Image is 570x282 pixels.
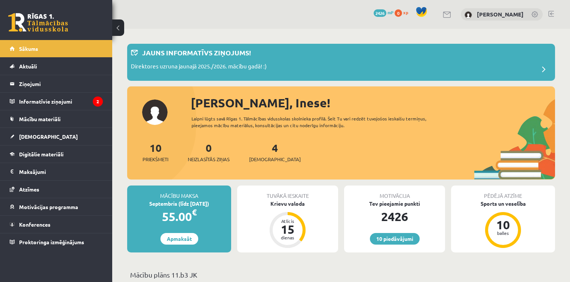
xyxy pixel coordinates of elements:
a: Apmaksāt [160,233,198,245]
legend: Maksājumi [19,163,103,180]
a: [DEMOGRAPHIC_DATA] [10,128,103,145]
div: Atlicis [276,219,299,223]
a: Sports un veselība 10 balles [451,200,555,249]
a: [PERSON_NAME] [477,10,524,18]
a: Mācību materiāli [10,110,103,128]
span: 0 [395,9,402,17]
span: [DEMOGRAPHIC_DATA] [249,156,301,163]
a: Proktoringa izmēģinājums [10,233,103,251]
a: 0Neizlasītās ziņas [188,141,230,163]
a: 2426 mP [374,9,393,15]
span: Proktoringa izmēģinājums [19,239,84,245]
div: 10 [492,219,514,231]
a: Krievu valoda Atlicis 15 dienas [237,200,338,249]
div: [PERSON_NAME], Inese! [191,94,555,112]
span: Motivācijas programma [19,203,78,210]
p: Direktores uzruna jaunajā 2025./2026. mācību gadā! :) [131,62,267,73]
a: Maksājumi [10,163,103,180]
div: Pēdējā atzīme [451,186,555,200]
a: 10 piedāvājumi [370,233,420,245]
a: Informatīvie ziņojumi2 [10,93,103,110]
a: Digitālie materiāli [10,145,103,163]
p: Mācību plāns 11.b3 JK [130,270,552,280]
span: xp [403,9,408,15]
p: Jauns informatīvs ziņojums! [142,47,251,58]
div: Mācību maksa [127,186,231,200]
legend: Informatīvie ziņojumi [19,93,103,110]
div: Sports un veselība [451,200,555,208]
a: Rīgas 1. Tālmācības vidusskola [8,13,68,32]
span: Aktuāli [19,63,37,70]
span: Mācību materiāli [19,116,61,122]
div: Motivācija [344,186,445,200]
span: Priekšmeti [142,156,168,163]
a: Aktuāli [10,58,103,75]
span: [DEMOGRAPHIC_DATA] [19,133,78,140]
div: Krievu valoda [237,200,338,208]
legend: Ziņojumi [19,75,103,92]
a: Jauns informatīvs ziņojums! Direktores uzruna jaunajā 2025./2026. mācību gadā! :) [131,47,551,77]
span: mP [387,9,393,15]
span: Atzīmes [19,186,39,193]
div: 55.00 [127,208,231,226]
div: Tev pieejamie punkti [344,200,445,208]
a: Atzīmes [10,181,103,198]
span: Konferences [19,221,50,228]
a: 10Priekšmeti [142,141,168,163]
span: € [192,207,197,218]
span: 2426 [374,9,386,17]
div: dienas [276,235,299,240]
span: Digitālie materiāli [19,151,64,157]
i: 2 [93,96,103,107]
a: Konferences [10,216,103,233]
img: Inese Zaščirinska [465,11,472,19]
a: Sākums [10,40,103,57]
a: Motivācijas programma [10,198,103,215]
div: Laipni lūgts savā Rīgas 1. Tālmācības vidusskolas skolnieka profilā. Šeit Tu vari redzēt tuvojošo... [191,115,448,129]
a: 0 xp [395,9,412,15]
div: balles [492,231,514,235]
a: Ziņojumi [10,75,103,92]
span: Sākums [19,45,38,52]
div: 2426 [344,208,445,226]
span: Neizlasītās ziņas [188,156,230,163]
div: Tuvākā ieskaite [237,186,338,200]
div: Septembris (līdz [DATE]) [127,200,231,208]
div: 15 [276,223,299,235]
a: 4[DEMOGRAPHIC_DATA] [249,141,301,163]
